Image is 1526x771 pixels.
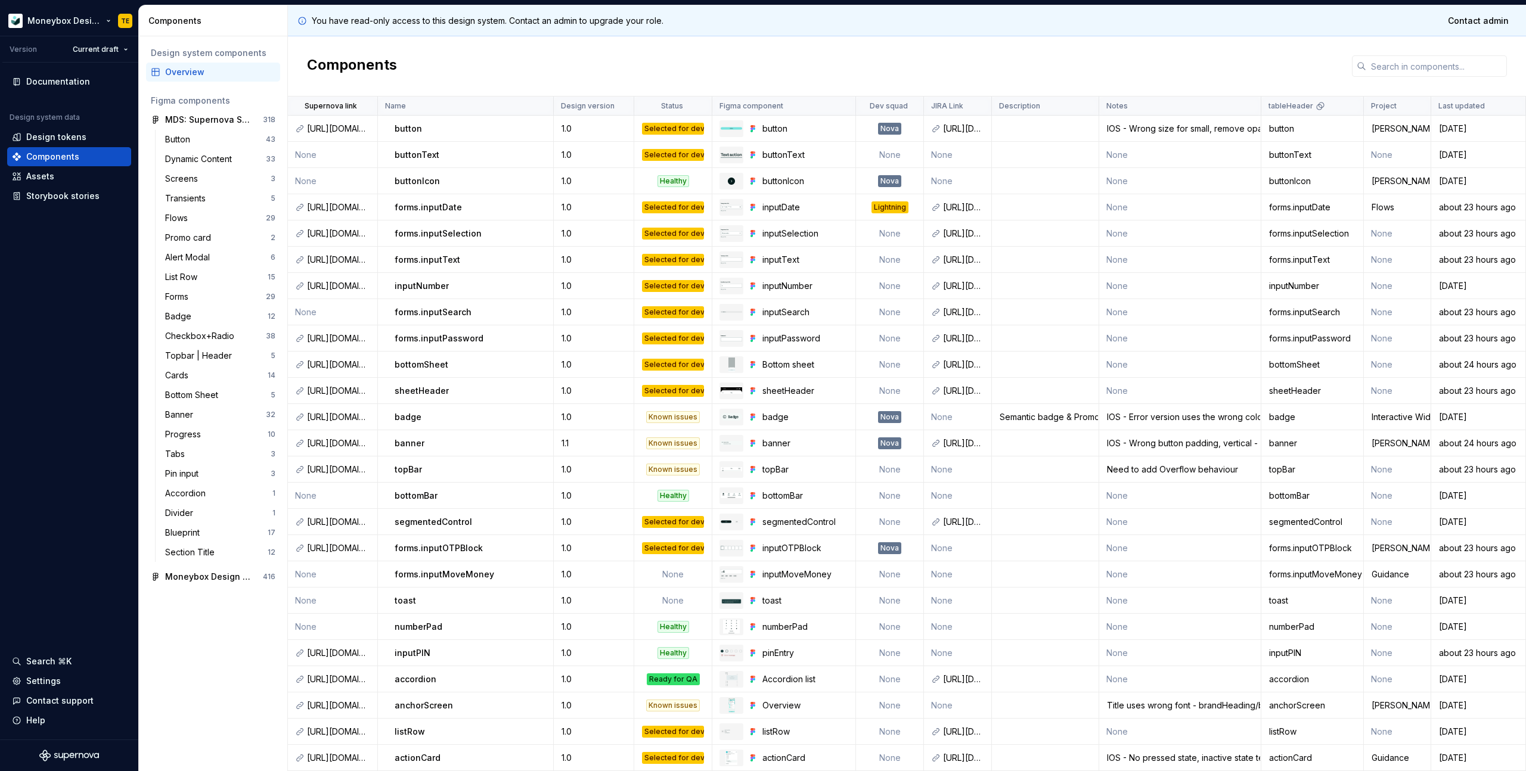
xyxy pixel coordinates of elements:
[721,413,742,421] img: badge
[160,268,280,287] a: List Row15
[395,411,421,423] p: badge
[762,306,848,318] div: inputSearch
[160,189,280,208] a: Transients5
[554,175,633,187] div: 1.0
[1262,201,1362,213] div: forms.inputDate
[762,123,848,135] div: button
[268,528,275,537] div: 17
[1432,359,1525,371] div: about 24 hours ago
[1262,280,1362,292] div: inputNumber
[728,357,735,372] img: Bottom sheet
[721,467,742,471] img: topBar
[165,310,196,322] div: Badge
[1262,149,1362,161] div: buttonText
[26,76,90,88] div: Documentation
[1432,332,1525,344] div: about 23 hours ago
[554,123,633,135] div: 1.0
[288,142,378,168] td: None
[642,123,705,135] div: Selected for development
[165,350,237,362] div: Topbar | Header
[721,281,742,290] img: inputNumber
[271,390,275,400] div: 5
[395,228,482,240] p: forms.inputSelection
[165,66,275,78] div: Overview
[1364,123,1430,135] div: [PERSON_NAME]
[160,464,280,483] a: Pin input3
[1100,464,1260,475] div: Need to add Overflow behaviour
[39,750,99,761] a: Supernova Logo
[1099,247,1261,273] td: None
[943,306,984,318] div: [URL][DOMAIN_NAME]
[762,280,848,292] div: inputNumber
[554,306,633,318] div: 1.0
[1364,175,1430,187] div: [PERSON_NAME]
[1364,411,1430,423] div: Interactive Widget - O2 ‘25
[1364,299,1431,325] td: None
[160,503,280,523] a: Divider1
[1364,247,1431,273] td: None
[1448,15,1509,27] span: Contact admin
[762,411,848,423] div: badge
[307,437,370,449] div: [URL][DOMAIN_NAME]
[1364,201,1430,213] div: Flows
[7,72,131,91] a: Documentation
[1364,220,1431,247] td: None
[272,508,275,518] div: 1
[160,405,280,424] a: Banner32
[646,437,700,449] div: Known issues
[307,464,370,475] div: [URL][DOMAIN_NAME]
[642,228,705,240] div: Selected for development
[554,411,633,423] div: 1.0
[271,233,275,243] div: 2
[307,411,370,423] div: [URL][DOMAIN_NAME]
[268,430,275,439] div: 10
[1432,411,1525,423] div: [DATE]
[146,567,280,586] a: Moneybox Design System416
[26,190,100,202] div: Storybook stories
[395,123,422,135] p: button
[305,101,357,111] p: Supernova link
[721,335,742,341] img: inputPassword
[554,149,633,161] div: 1.0
[642,201,705,213] div: Selected for development
[1432,228,1525,240] div: about 23 hours ago
[160,523,280,542] a: Blueprint17
[165,133,195,145] div: Button
[151,47,275,59] div: Design system components
[1100,123,1260,135] div: IOS - Wrong size for small, remove opaque versions
[725,672,738,686] img: Accordion list
[721,520,742,523] img: segmentedControl
[856,325,925,352] td: None
[165,212,193,224] div: Flows
[395,464,422,475] p: topBar
[924,142,991,168] td: None
[160,150,280,169] a: Dynamic Content33
[943,228,984,240] div: [URL][DOMAIN_NAME]
[266,331,275,341] div: 38
[7,711,131,730] button: Help
[642,306,705,318] div: Selected for development
[721,729,742,735] img: listRow
[642,359,705,371] div: Selected for development
[646,411,700,423] div: Known issues
[395,332,483,344] p: forms.inputPassword
[160,366,280,385] a: Cards14
[561,101,615,111] p: Design version
[661,101,683,111] p: Status
[724,174,739,188] img: buttonIcon
[856,247,925,273] td: None
[642,149,705,161] div: Selected for development
[26,714,45,726] div: Help
[288,299,378,325] td: None
[160,307,280,326] a: Badge12
[165,428,206,440] div: Progress
[160,287,280,306] a: Forms29
[395,149,439,161] p: buttonText
[1440,10,1516,32] a: Contact admin
[1262,175,1362,187] div: buttonIcon
[878,123,901,135] div: Nova
[999,101,1040,111] p: Description
[721,127,742,130] img: button
[762,254,848,266] div: inputText
[10,113,80,122] div: Design system data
